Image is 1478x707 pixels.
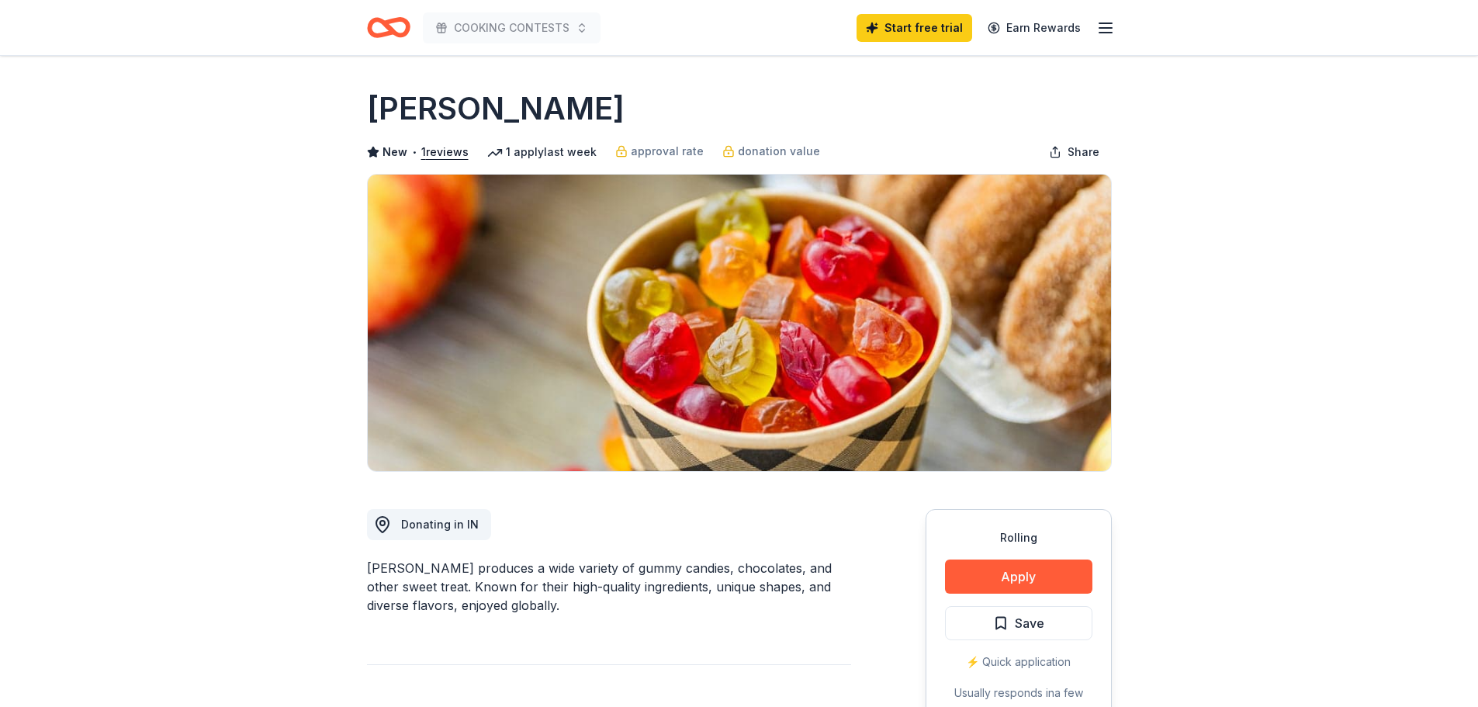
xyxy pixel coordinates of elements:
[367,559,851,615] div: [PERSON_NAME] produces a wide variety of gummy candies, chocolates, and other sweet treat. Known ...
[1015,613,1044,633] span: Save
[738,142,820,161] span: donation value
[631,142,704,161] span: approval rate
[722,142,820,161] a: donation value
[945,606,1092,640] button: Save
[857,14,972,42] a: Start free trial
[411,146,417,158] span: •
[421,143,469,161] button: 1reviews
[367,9,410,46] a: Home
[978,14,1090,42] a: Earn Rewards
[945,653,1092,671] div: ⚡️ Quick application
[401,518,479,531] span: Donating in IN
[1037,137,1112,168] button: Share
[423,12,601,43] button: COOKING CONTESTS
[382,143,407,161] span: New
[1068,143,1099,161] span: Share
[454,19,569,37] span: COOKING CONTESTS
[367,87,625,130] h1: [PERSON_NAME]
[945,560,1092,594] button: Apply
[945,529,1092,547] div: Rolling
[368,175,1111,471] img: Image for Albanese
[615,142,704,161] a: approval rate
[487,143,597,161] div: 1 apply last week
